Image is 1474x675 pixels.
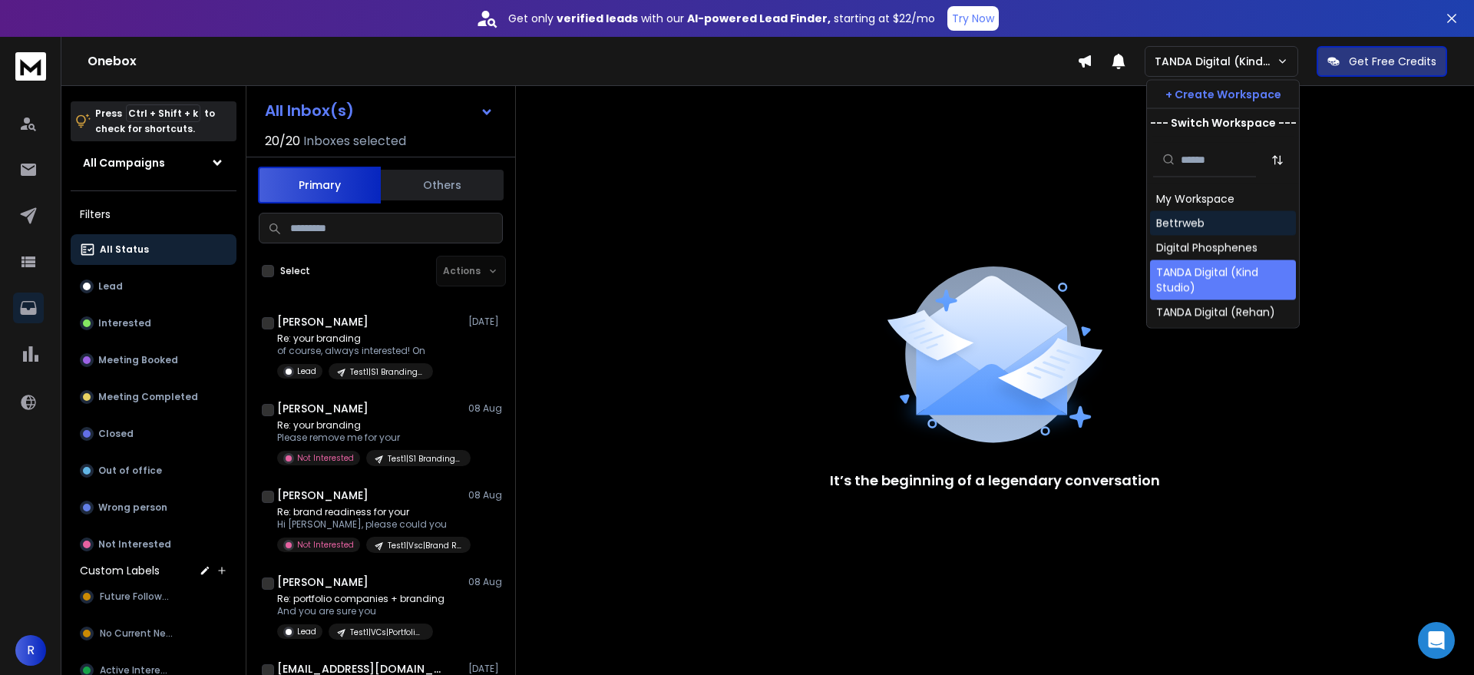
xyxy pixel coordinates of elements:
[687,11,831,26] strong: AI-powered Lead Finder,
[297,626,316,637] p: Lead
[1156,265,1290,296] div: TANDA Digital (Kind Studio)
[508,11,935,26] p: Get only with our starting at $22/mo
[557,11,638,26] strong: verified leads
[71,382,236,412] button: Meeting Completed
[468,663,503,675] p: [DATE]
[468,316,503,328] p: [DATE]
[71,618,236,649] button: No Current Need
[277,605,445,617] p: And you are sure you
[381,168,504,202] button: Others
[15,635,46,666] button: R
[71,419,236,449] button: Closed
[100,243,149,256] p: All Status
[350,627,424,638] p: Test1|VCs|Portfolio Brand Review Angle|UK&Nordics|210225
[98,465,162,477] p: Out of office
[277,593,445,605] p: Re: portfolio companies + branding
[126,104,200,122] span: Ctrl + Shift + k
[71,492,236,523] button: Wrong person
[277,574,368,590] h1: [PERSON_NAME]
[1349,54,1436,69] p: Get Free Credits
[98,538,171,551] p: Not Interested
[1156,305,1275,320] div: TANDA Digital (Rehan)
[1150,115,1297,131] p: --- Switch Workspace ---
[71,308,236,339] button: Interested
[253,95,506,126] button: All Inbox(s)
[71,529,236,560] button: Not Interested
[71,345,236,376] button: Meeting Booked
[388,453,461,465] p: Test1|S1 Branding + Funding Readiness|UK&Nordics|CEO, founder|210225
[71,203,236,225] h3: Filters
[277,401,368,416] h1: [PERSON_NAME]
[277,488,368,503] h1: [PERSON_NAME]
[71,271,236,302] button: Lead
[297,539,354,551] p: Not Interested
[95,106,215,137] p: Press to check for shortcuts.
[297,366,316,377] p: Lead
[1156,191,1234,207] div: My Workspace
[98,280,123,293] p: Lead
[277,506,461,518] p: Re: brand readiness for your
[277,345,433,357] p: of course, always interested! On
[258,167,381,203] button: Primary
[830,470,1160,491] p: It’s the beginning of a legendary conversation
[98,428,134,440] p: Closed
[71,234,236,265] button: All Status
[80,563,160,578] h3: Custom Labels
[1155,54,1277,69] p: TANDA Digital (Kind Studio)
[388,540,461,551] p: Test1|Vsc|Brand Readiness Workshop Angle for VCs & Accelerators|UK&nordics|210225
[947,6,999,31] button: Try Now
[98,317,151,329] p: Interested
[1317,46,1447,77] button: Get Free Credits
[98,501,167,514] p: Wrong person
[83,155,165,170] h1: All Campaigns
[1418,622,1455,659] div: Open Intercom Messenger
[277,518,461,531] p: Hi [PERSON_NAME], please could you
[297,452,354,464] p: Not Interested
[71,147,236,178] button: All Campaigns
[277,333,433,345] p: Re: your branding
[1262,144,1293,175] button: Sort by Sort A-Z
[277,314,368,329] h1: [PERSON_NAME]
[468,576,503,588] p: 08 Aug
[1147,81,1299,108] button: + Create Workspace
[265,132,300,151] span: 20 / 20
[98,354,178,366] p: Meeting Booked
[98,391,198,403] p: Meeting Completed
[15,52,46,81] img: logo
[280,265,310,277] label: Select
[468,489,503,501] p: 08 Aug
[71,581,236,612] button: Future Followup
[100,591,174,603] span: Future Followup
[100,627,177,640] span: No Current Need
[277,432,461,444] p: Please remove me for your
[88,52,1077,71] h1: Onebox
[1165,87,1281,102] p: + Create Workspace
[468,402,503,415] p: 08 Aug
[265,103,354,118] h1: All Inbox(s)
[952,11,994,26] p: Try Now
[71,455,236,486] button: Out of office
[1156,216,1205,231] div: Bettrweb
[1156,240,1258,256] div: Digital Phosphenes
[350,366,424,378] p: Test1|S1 Branding + Funding Readiness|UK&Nordics|CEO, founder|210225
[303,132,406,151] h3: Inboxes selected
[277,419,461,432] p: Re: your branding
